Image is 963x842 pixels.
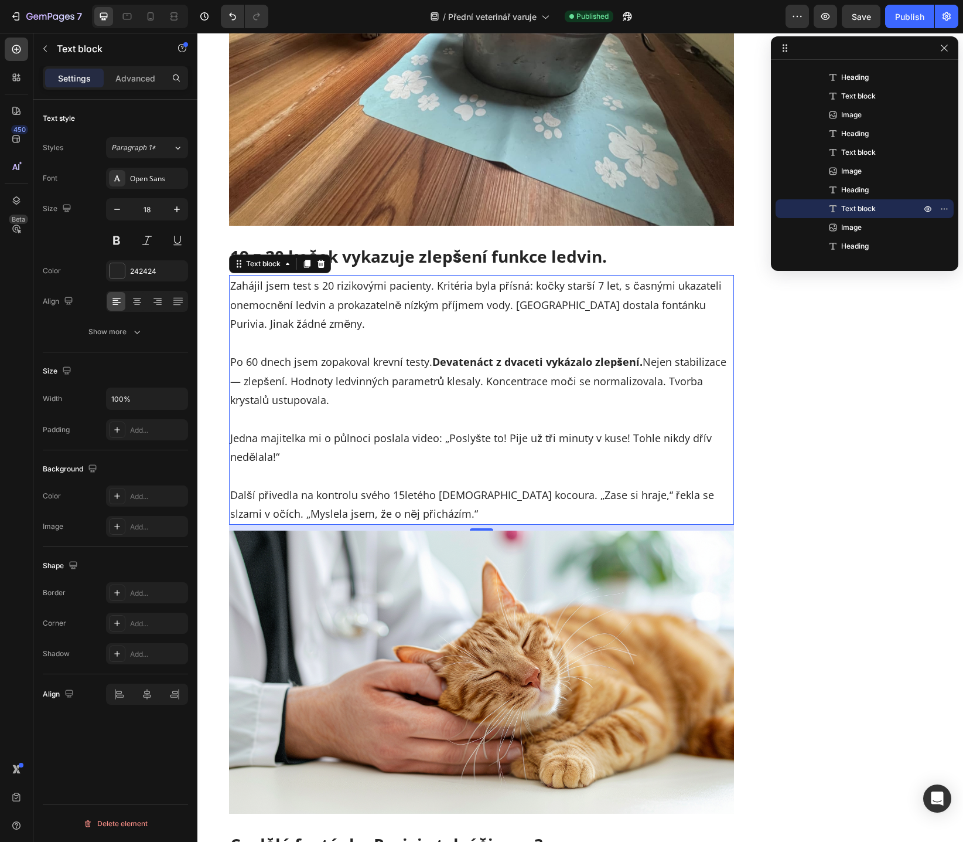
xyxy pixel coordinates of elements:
span: Image [841,222,862,233]
span: Text block [841,203,876,215]
span: Image [841,109,862,121]
div: Image [43,521,63,532]
iframe: Design area [197,33,963,842]
div: Publish [895,11,924,23]
input: Auto [107,388,187,409]
p: Po 60 dnech jsem zopakoval krevní testy. Nejen stabilizace — zlepšení. Hodnoty ledvinných paramet... [33,301,536,377]
strong: Devatenáct z dvaceti vykázalo zlepšení. [235,322,445,336]
div: Corner [43,618,66,629]
p: Další přivedla na kontrolu svého 15letého [DEMOGRAPHIC_DATA] kocoura. „Zase si hraje,“ řekla se s... [33,434,536,491]
span: Text block [841,147,876,158]
span: Heading [841,128,869,140]
div: Text block [46,226,86,236]
div: 450 [11,125,28,134]
p: 7 [77,9,82,23]
span: / [443,11,446,23]
div: Size [43,201,74,217]
div: Add... [130,425,185,436]
p: Text block [57,42,156,56]
span: Image [841,165,862,177]
div: Shadow [43,649,70,659]
button: Show more [43,321,188,342]
div: Beta [9,215,28,224]
div: Add... [130,491,185,502]
p: Jedna majitelka mi o půlnoci poslala video: „Poslyšte to! Pije už tři minuty v kuse! Tohle nikdy ... [33,376,536,433]
div: Open Sans [130,174,185,184]
button: Delete element [43,814,188,833]
div: Align [43,294,76,310]
div: Text style [43,113,75,124]
p: Settings [58,72,91,84]
span: Published [576,11,609,22]
button: Paragraph 1* [106,137,188,158]
div: Add... [130,588,185,599]
div: Border [43,588,66,598]
span: Save [852,12,871,22]
div: Background [43,461,100,477]
button: Publish [885,5,934,28]
button: Save [842,5,880,28]
a: Image Title [32,498,537,781]
span: Heading [841,240,869,252]
button: 7 [5,5,87,28]
div: Color [43,491,61,501]
div: Add... [130,649,185,660]
img: Alt Image [32,498,537,781]
span: Text block [841,90,876,102]
span: Heading [841,184,869,196]
div: Width [43,393,62,404]
div: Color [43,266,61,276]
div: Delete element [83,817,148,831]
div: Undo/Redo [221,5,268,28]
div: Show more [88,326,143,338]
div: Font [43,173,57,184]
span: Paragraph 1* [111,142,156,153]
h2: 19 z 20 koček vykazuje zlepšení funkce ledvin. [32,212,537,235]
div: 242424 [130,266,185,277]
div: Add... [130,619,185,629]
span: Heading [841,72,869,83]
p: Advanced [115,72,155,84]
span: Přední veterinář varuje [448,11,537,23]
div: Align [43,687,76,702]
div: Open Intercom Messenger [923,785,951,813]
div: Add... [130,522,185,532]
h2: Co dělá fontánku Purivia tak účinnou? [32,800,537,823]
p: Zahájil jsem test s 20 rizikovými pacienty. Kritéria byla přísná: kočky starší 7 let, s časnými u... [33,243,536,300]
div: Shape [43,558,80,574]
div: Styles [43,142,63,153]
div: Size [43,364,74,379]
div: Padding [43,425,70,435]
